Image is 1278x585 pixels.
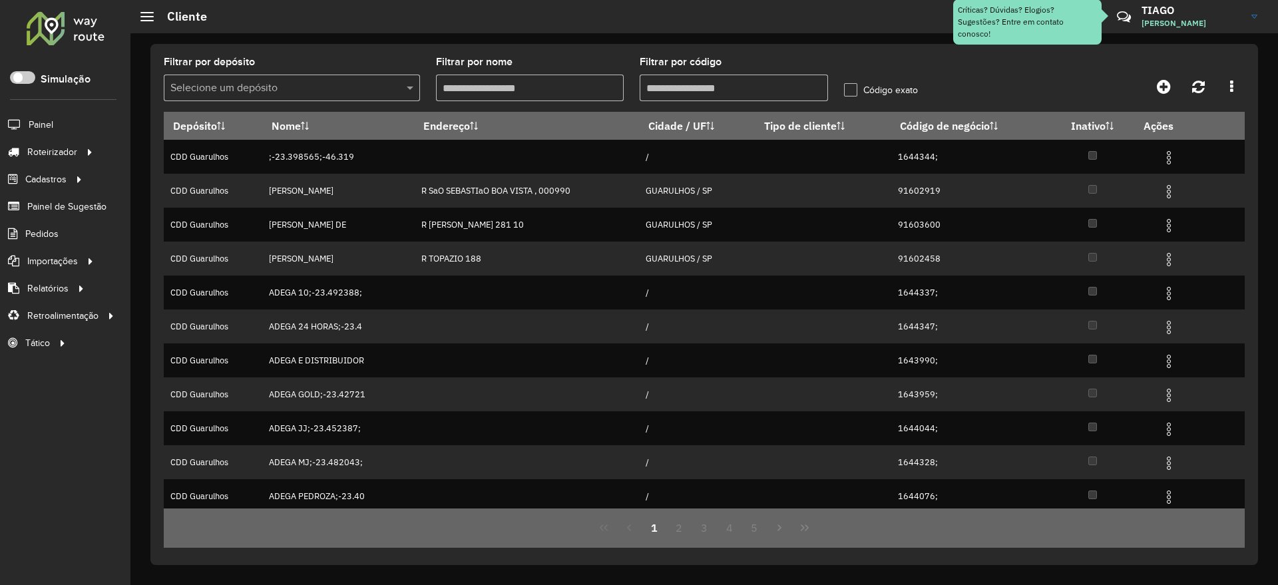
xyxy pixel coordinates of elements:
[415,174,639,208] td: R SaO SEBASTIaO BOA VISTA , 000990
[436,54,513,70] label: Filtrar por nome
[891,242,1050,276] td: 91602458
[164,276,262,309] td: CDD Guarulhos
[717,515,742,540] button: 4
[25,336,50,350] span: Tático
[27,145,77,159] span: Roteirizador
[164,479,262,513] td: CDD Guarulhos
[639,377,755,411] td: /
[27,200,106,214] span: Painel de Sugestão
[262,140,415,174] td: ;-23.398565;-46.319
[891,343,1050,377] td: 1643990;
[1142,4,1241,17] h3: TIAGO
[639,411,755,445] td: /
[262,208,415,242] td: [PERSON_NAME] DE
[164,343,262,377] td: CDD Guarulhos
[27,254,78,268] span: Importações
[891,208,1050,242] td: 91603600
[844,83,918,97] label: Código exato
[164,309,262,343] td: CDD Guarulhos
[639,445,755,479] td: /
[164,140,262,174] td: CDD Guarulhos
[27,282,69,295] span: Relatórios
[415,242,639,276] td: R TOPAZIO 188
[262,174,415,208] td: [PERSON_NAME]
[639,140,755,174] td: /
[639,208,755,242] td: GUARULHOS / SP
[41,71,91,87] label: Simulação
[639,276,755,309] td: /
[25,227,59,241] span: Pedidos
[891,112,1050,140] th: Código de negócio
[639,242,755,276] td: GUARULHOS / SP
[262,276,415,309] td: ADEGA 10;-23.492388;
[164,174,262,208] td: CDD Guarulhos
[692,515,717,540] button: 3
[27,309,99,323] span: Retroalimentação
[666,515,692,540] button: 2
[891,140,1050,174] td: 1644344;
[262,343,415,377] td: ADEGA E DISTRIBUIDOR
[415,208,639,242] td: R [PERSON_NAME] 281 10
[891,479,1050,513] td: 1644076;
[891,377,1050,411] td: 1643959;
[164,54,255,70] label: Filtrar por depósito
[164,445,262,479] td: CDD Guarulhos
[164,112,262,140] th: Depósito
[164,377,262,411] td: CDD Guarulhos
[1110,3,1138,31] a: Contato Rápido
[262,377,415,411] td: ADEGA GOLD;-23.42721
[891,445,1050,479] td: 1644328;
[164,208,262,242] td: CDD Guarulhos
[1142,17,1241,29] span: [PERSON_NAME]
[154,9,207,24] h2: Cliente
[262,242,415,276] td: [PERSON_NAME]
[639,112,755,140] th: Cidade / UF
[164,242,262,276] td: CDD Guarulhos
[891,276,1050,309] td: 1644337;
[262,112,415,140] th: Nome
[639,309,755,343] td: /
[640,54,722,70] label: Filtrar por código
[767,515,792,540] button: Next Page
[262,445,415,479] td: ADEGA MJ;-23.482043;
[415,112,639,140] th: Endereço
[1134,112,1214,140] th: Ações
[639,174,755,208] td: GUARULHOS / SP
[639,343,755,377] td: /
[25,172,67,186] span: Cadastros
[742,515,767,540] button: 5
[262,479,415,513] td: ADEGA PEDROZA;-23.40
[792,515,817,540] button: Last Page
[755,112,891,140] th: Tipo de cliente
[891,174,1050,208] td: 91602919
[642,515,667,540] button: 1
[164,411,262,445] td: CDD Guarulhos
[262,411,415,445] td: ADEGA JJ;-23.452387;
[262,309,415,343] td: ADEGA 24 HORAS;-23.4
[891,411,1050,445] td: 1644044;
[891,309,1050,343] td: 1644347;
[639,479,755,513] td: /
[29,118,53,132] span: Painel
[1050,112,1134,140] th: Inativo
